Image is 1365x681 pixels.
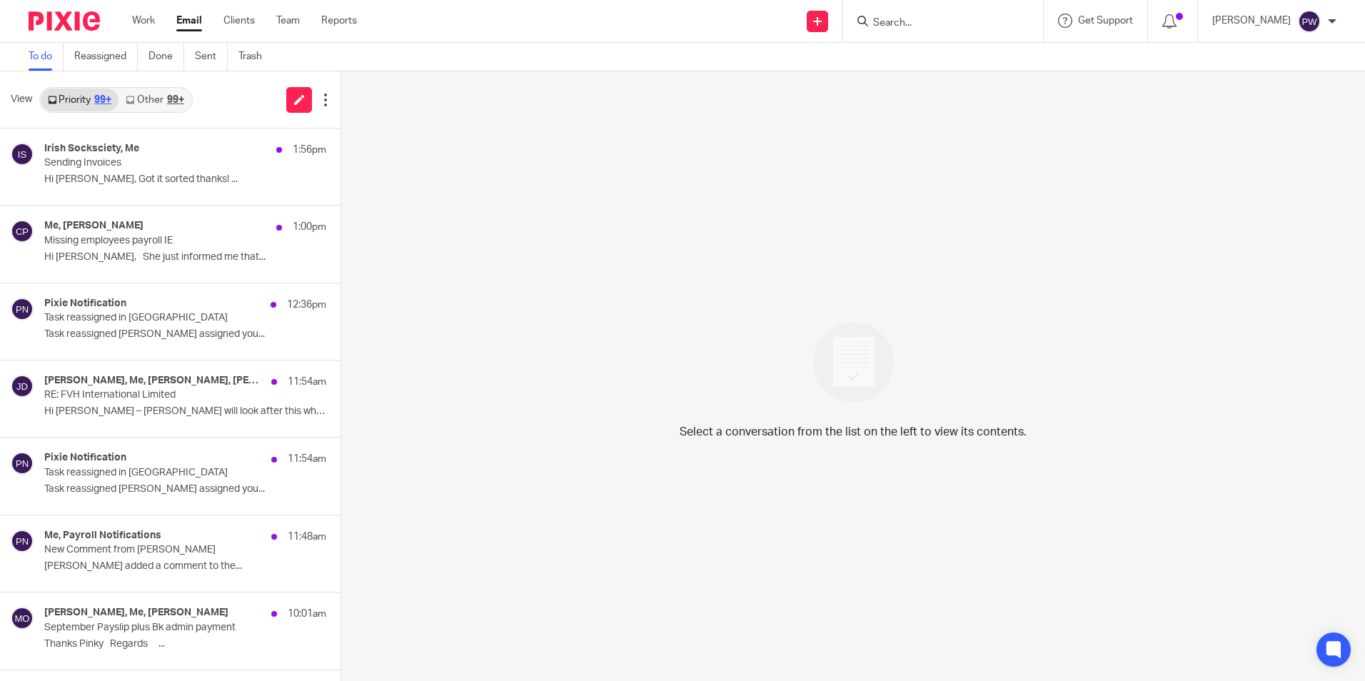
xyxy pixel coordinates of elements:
p: 11:54am [288,452,326,466]
p: 1:56pm [293,143,326,157]
p: September Payslip plus Bk admin payment [44,622,270,634]
h4: [PERSON_NAME], Me, [PERSON_NAME] [44,607,228,619]
p: [PERSON_NAME] [1212,14,1291,28]
img: svg%3E [1298,10,1321,33]
img: svg%3E [11,375,34,398]
a: Reassigned [74,43,138,71]
h4: Pixie Notification [44,452,126,464]
span: Get Support [1078,16,1133,26]
p: 11:48am [288,530,326,544]
p: 11:54am [288,375,326,389]
a: Other99+ [119,89,191,111]
p: [PERSON_NAME] added a comment to the... [44,560,326,572]
a: Clients [223,14,255,28]
p: 10:01am [288,607,326,621]
img: svg%3E [11,220,34,243]
p: Hi [PERSON_NAME], She just informed me that... [44,251,326,263]
p: Task reassigned in [GEOGRAPHIC_DATA] [44,312,270,324]
p: Hi [PERSON_NAME], Got it sorted thanks! ... [44,173,326,186]
p: New Comment from [PERSON_NAME] [44,544,270,556]
a: Priority99+ [41,89,119,111]
p: Task reassigned [PERSON_NAME] assigned you... [44,328,326,340]
span: View [11,92,32,107]
p: Task reassigned [PERSON_NAME] assigned you... [44,483,326,495]
img: svg%3E [11,298,34,321]
p: Missing employees payroll IE [44,235,270,247]
a: Sent [195,43,228,71]
p: RE: FVH International Limited [44,389,270,401]
a: Trash [238,43,273,71]
img: image [804,313,903,412]
img: svg%3E [11,530,34,553]
img: svg%3E [11,452,34,475]
img: svg%3E [11,143,34,166]
p: Thanks Pinky Regards ... [44,638,326,650]
img: svg%3E [11,607,34,630]
input: Search [872,17,1000,30]
h4: Me, [PERSON_NAME] [44,220,143,232]
a: Email [176,14,202,28]
h4: Pixie Notification [44,298,126,310]
p: Sending Invoices [44,157,270,169]
a: Work [132,14,155,28]
a: Reports [321,14,357,28]
h4: Me, Payroll Notifications [44,530,161,542]
p: 1:00pm [293,220,326,234]
h4: Irish Socksciety, Me [44,143,139,155]
p: Select a conversation from the list on the left to view its contents. [680,423,1027,440]
a: To do [29,43,64,71]
p: Task reassigned in [GEOGRAPHIC_DATA] [44,467,270,479]
a: Team [276,14,300,28]
p: Hi [PERSON_NAME] – [PERSON_NAME] will look after this when he is... [44,405,326,418]
h4: [PERSON_NAME], Me, [PERSON_NAME], [PERSON_NAME], [PERSON_NAME] [44,375,264,387]
a: Done [148,43,184,71]
img: Pixie [29,11,100,31]
div: 99+ [94,95,111,105]
p: 12:36pm [287,298,326,312]
div: 99+ [167,95,184,105]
